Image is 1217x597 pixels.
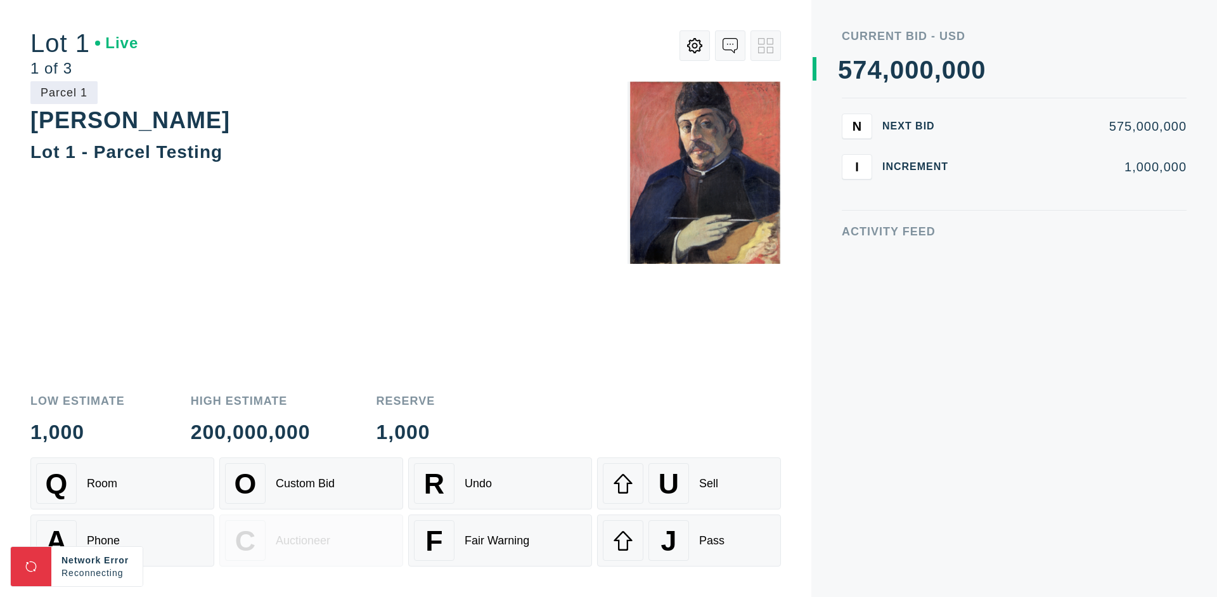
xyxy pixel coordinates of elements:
div: Undo [465,477,492,490]
div: , [882,57,890,311]
div: 0 [890,57,905,82]
div: Network Error [61,554,132,567]
div: [PERSON_NAME] [30,107,230,133]
div: Increment [882,162,958,172]
div: Low Estimate [30,395,125,407]
button: QRoom [30,457,214,509]
button: FFair Warning [408,515,592,567]
div: 1,000 [377,422,435,442]
div: 200,000,000 [191,422,311,442]
button: OCustom Bid [219,457,403,509]
span: O [235,468,257,500]
div: Sell [699,477,718,490]
span: U [659,468,679,500]
span: C [235,525,255,557]
div: Next Bid [882,121,958,131]
div: , [934,57,942,311]
div: 1 of 3 [30,61,138,76]
div: Reconnecting [61,567,132,579]
div: 7 [853,57,867,82]
button: JPass [597,515,781,567]
div: Auctioneer [276,534,330,548]
span: N [853,119,861,133]
div: High Estimate [191,395,311,407]
span: I [855,159,859,174]
div: Current Bid - USD [842,30,1187,42]
div: Custom Bid [276,477,335,490]
div: Fair Warning [465,534,529,548]
span: R [424,468,444,500]
div: 0 [905,57,919,82]
span: A [46,525,67,557]
div: 5 [838,57,853,82]
button: APhone [30,515,214,567]
span: J [660,525,676,557]
div: 1,000,000 [969,161,1187,173]
div: 1,000 [30,422,125,442]
div: 0 [919,57,934,82]
div: 0 [956,57,971,82]
div: Room [87,477,117,490]
button: CAuctioneer [219,515,403,567]
button: I [842,154,872,180]
div: Reserve [377,395,435,407]
div: Lot 1 [30,30,138,56]
div: Activity Feed [842,226,1187,237]
div: 0 [942,57,956,82]
div: 4 [868,57,882,82]
div: Pass [699,534,724,548]
button: USell [597,457,781,509]
div: Lot 1 - Parcel Testing [30,142,222,162]
span: F [425,525,442,557]
div: Live [95,36,138,51]
span: Q [46,468,68,500]
div: Phone [87,534,120,548]
div: Parcel 1 [30,81,98,104]
button: RUndo [408,457,592,509]
button: N [842,114,872,139]
div: 575,000,000 [969,120,1187,133]
div: 0 [971,57,986,82]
